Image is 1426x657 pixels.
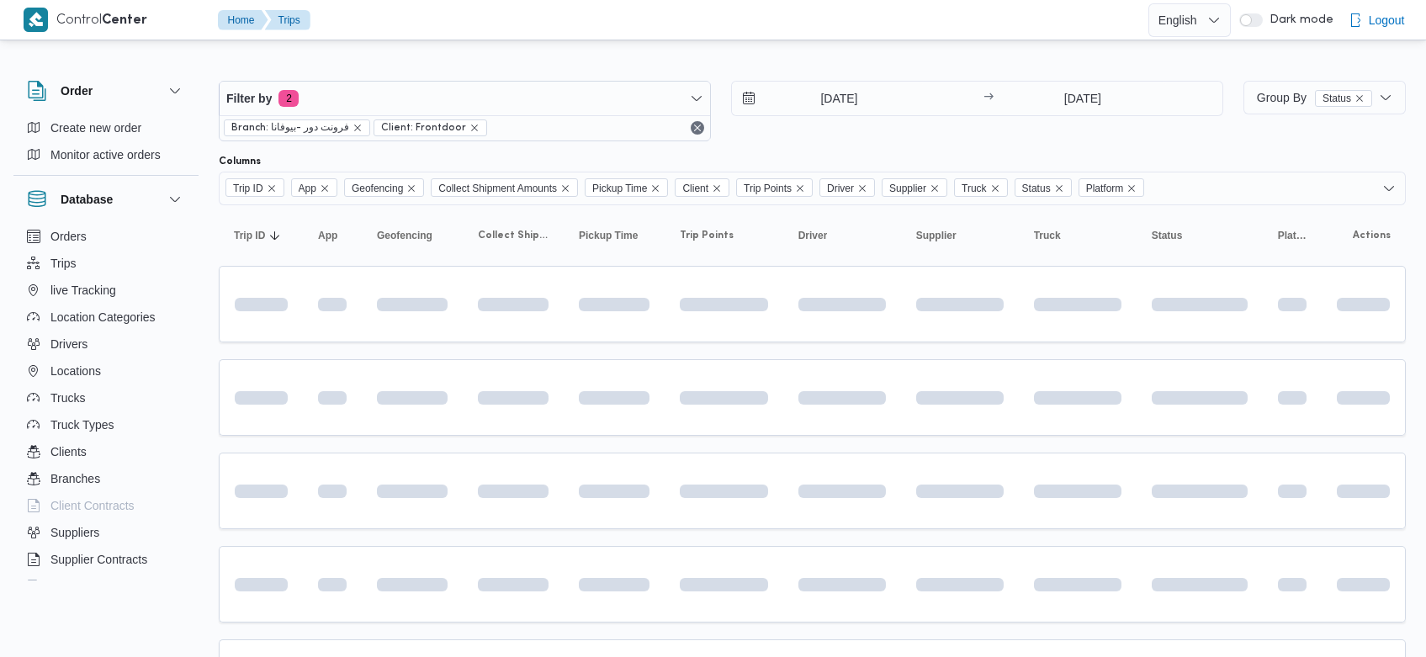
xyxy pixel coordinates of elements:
button: Trips [265,10,310,30]
button: Remove Supplier from selection in this group [930,183,940,193]
button: Pickup Time [572,222,656,249]
span: Driver [819,178,875,197]
button: Logout [1342,3,1412,37]
button: Branches [20,465,192,492]
button: Remove Client from selection in this group [712,183,722,193]
div: Order [13,114,199,175]
button: remove selected entity [469,123,480,133]
button: Truck [1027,222,1128,249]
span: Driver [827,179,854,198]
button: Remove Status from selection in this group [1054,183,1064,193]
span: Dark mode [1263,13,1333,27]
button: Home [218,10,268,30]
span: Suppliers [50,522,99,543]
button: Supplier [909,222,1010,249]
span: Supplier [882,178,947,197]
button: remove selected entity [353,123,363,133]
button: Remove Trip ID from selection in this group [267,183,277,193]
label: Columns [219,155,261,168]
span: Client: Frontdoor [381,120,466,135]
span: Status [1015,178,1072,197]
span: Actions [1353,229,1391,242]
span: Monitor active orders [50,145,161,165]
button: Location Categories [20,304,192,331]
span: Truck [954,178,1008,197]
button: Clients [20,438,192,465]
button: Orders [20,223,192,250]
span: App [299,179,316,198]
span: Driver [798,229,828,242]
div: Database [13,223,199,587]
b: Center [102,14,147,27]
span: Clients [50,442,87,462]
span: Platform [1278,229,1307,242]
button: Monitor active orders [20,141,192,168]
span: Logout [1369,10,1405,30]
span: Pickup Time [579,229,638,242]
h3: Database [61,189,113,209]
span: Pickup Time [585,178,668,197]
span: Trip Points [680,229,734,242]
button: Locations [20,358,192,384]
span: Client [675,178,729,197]
button: Devices [20,573,192,600]
button: Remove Driver from selection in this group [857,183,867,193]
span: Trip ID [233,179,263,198]
span: Truck [1034,229,1061,242]
img: X8yXhbKr1z7QwAAAABJRU5ErkJggg== [24,8,48,32]
button: Platform [1271,222,1313,249]
button: Order [27,81,185,101]
button: Remove Truck from selection in this group [990,183,1000,193]
h3: Order [61,81,93,101]
span: Collect Shipment Amounts [478,229,549,242]
span: Drivers [50,334,87,354]
button: App [311,222,353,249]
span: Geofencing [344,178,424,197]
input: Press the down key to open a popover containing a calendar. [732,82,923,115]
span: Supplier Contracts [50,549,147,570]
span: Status [1022,179,1051,198]
button: Client Contracts [20,492,192,519]
button: Supplier Contracts [20,546,192,573]
span: Branch: فرونت دور -بيوفانا [231,120,349,135]
span: Client: Frontdoor [374,119,487,136]
button: Geofencing [370,222,454,249]
button: Group ByStatusremove selected entity [1243,81,1406,114]
button: Status [1145,222,1254,249]
span: Platform [1079,178,1145,197]
span: App [291,178,337,197]
span: Geofencing [377,229,432,242]
button: Trucks [20,384,192,411]
button: Open list of options [1382,182,1396,195]
span: Collect Shipment Amounts [431,178,578,197]
button: Remove [687,118,708,138]
span: Status [1152,229,1183,242]
span: Trip ID [225,178,284,197]
span: Platform [1086,179,1124,198]
span: Location Categories [50,307,156,327]
button: live Tracking [20,277,192,304]
span: Trip ID; Sorted in descending order [234,229,265,242]
button: Remove App from selection in this group [320,183,330,193]
button: Remove Trip Points from selection in this group [795,183,805,193]
div: → [983,93,994,104]
button: Trip IDSorted in descending order [227,222,294,249]
button: Remove Geofencing from selection in this group [406,183,416,193]
button: remove selected entity [1354,93,1365,103]
button: Suppliers [20,519,192,546]
span: Pickup Time [592,179,647,198]
span: Client Contracts [50,495,135,516]
span: Branch: فرونت دور -بيوفانا [224,119,370,136]
button: Driver [792,222,893,249]
svg: Sorted in descending order [268,229,282,242]
span: Orders [50,226,87,246]
button: Truck Types [20,411,192,438]
span: Client [682,179,708,198]
span: Collect Shipment Amounts [438,179,557,198]
span: 2 active filters [278,90,299,107]
button: Filter by2 active filters [220,82,710,115]
span: Geofencing [352,179,403,198]
span: Supplier [889,179,926,198]
button: Remove Collect Shipment Amounts from selection in this group [560,183,570,193]
span: App [318,229,337,242]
